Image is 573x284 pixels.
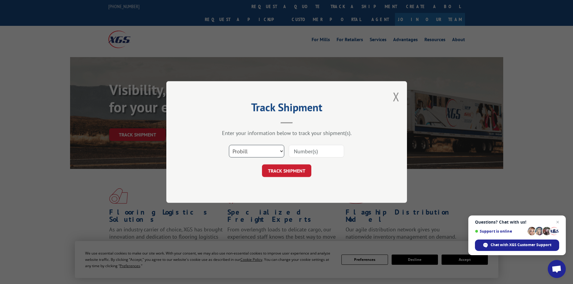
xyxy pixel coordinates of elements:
[393,89,399,105] button: Close modal
[262,164,311,177] button: TRACK SHIPMENT
[289,145,344,157] input: Number(s)
[196,130,377,136] div: Enter your information below to track your shipment(s).
[554,218,561,226] span: Close chat
[548,260,566,278] div: Open chat
[475,220,559,224] span: Questions? Chat with us!
[475,240,559,251] div: Chat with XGS Customer Support
[196,103,377,115] h2: Track Shipment
[475,229,525,234] span: Support is online
[491,242,551,248] span: Chat with XGS Customer Support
